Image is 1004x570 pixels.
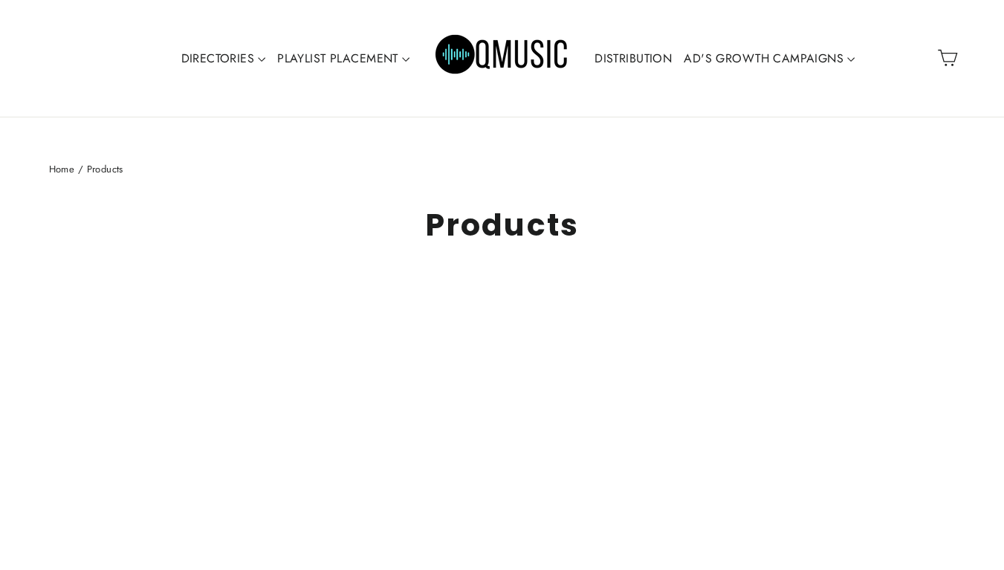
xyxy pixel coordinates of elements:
[87,162,123,176] span: Products
[271,42,415,76] a: PLAYLIST PLACEMENT
[435,25,569,91] img: Q Music Promotions
[49,207,956,243] h1: Products
[589,42,678,76] a: DISTRIBUTION
[678,42,861,76] a: AD'S GROWTH CAMPAIGNS
[78,162,83,176] span: /
[49,162,75,176] a: Home
[175,42,272,76] a: DIRECTORIES
[49,162,956,178] nav: breadcrumbs
[129,15,876,102] div: Primary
